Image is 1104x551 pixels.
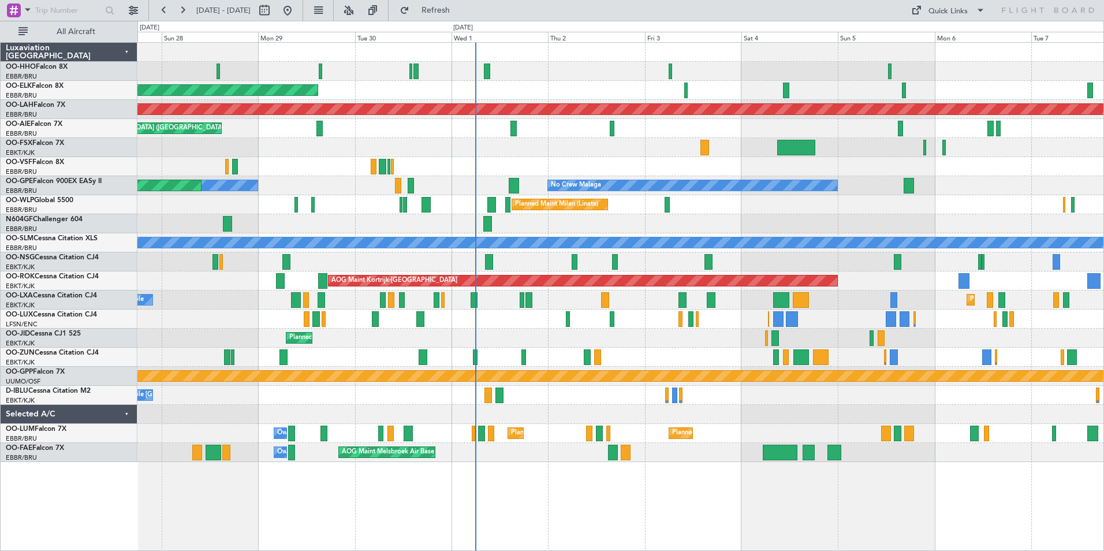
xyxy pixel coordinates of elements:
div: Sun 28 [162,32,258,42]
span: [DATE] - [DATE] [196,5,251,16]
span: OO-SLM [6,235,33,242]
a: D-IBLUCessna Citation M2 [6,388,91,394]
span: OO-GPE [6,178,33,185]
a: OO-HHOFalcon 8X [6,64,68,70]
a: OO-GPEFalcon 900EX EASy II [6,178,102,185]
a: OO-NSGCessna Citation CJ4 [6,254,99,261]
span: OO-LXA [6,292,33,299]
div: Sat 4 [741,32,838,42]
a: OO-ZUNCessna Citation CJ4 [6,349,99,356]
button: Quick Links [905,1,991,20]
div: Wed 1 [452,32,548,42]
a: OO-ELKFalcon 8X [6,83,64,90]
a: OO-ROKCessna Citation CJ4 [6,273,99,280]
span: OO-VSF [6,159,32,166]
div: Planned Maint [GEOGRAPHIC_DATA] ([GEOGRAPHIC_DATA] National) [672,425,881,442]
div: Mon 29 [258,32,355,42]
a: EBKT/KJK [6,301,35,310]
button: All Aircraft [13,23,125,41]
div: Mon 6 [935,32,1031,42]
span: OO-ZUN [6,349,35,356]
div: Tue 30 [355,32,452,42]
div: Thu 2 [548,32,644,42]
a: EBKT/KJK [6,358,35,367]
a: EBKT/KJK [6,148,35,157]
span: OO-WLP [6,197,34,204]
a: OO-SLMCessna Citation XLS [6,235,98,242]
a: EBBR/BRU [6,167,37,176]
span: OO-GPP [6,368,33,375]
a: OO-JIDCessna CJ1 525 [6,330,81,337]
span: OO-ROK [6,273,35,280]
div: Quick Links [928,6,968,17]
div: [DATE] [140,23,159,33]
a: OO-WLPGlobal 5500 [6,197,73,204]
button: Refresh [394,1,464,20]
div: Sun 5 [838,32,934,42]
a: OO-LXACessna Citation CJ4 [6,292,97,299]
div: AOG Maint Kortrijk-[GEOGRAPHIC_DATA] [331,272,457,289]
div: Owner Melsbroek Air Base [277,425,356,442]
span: N604GF [6,216,33,223]
a: OO-AIEFalcon 7X [6,121,62,128]
a: EBBR/BRU [6,110,37,119]
span: OO-ELK [6,83,32,90]
a: OO-VSFFalcon 8X [6,159,64,166]
a: EBKT/KJK [6,396,35,405]
a: EBBR/BRU [6,434,37,443]
a: OO-LUMFalcon 7X [6,426,66,433]
a: UUMO/OSF [6,377,40,386]
a: EBBR/BRU [6,91,37,100]
a: EBKT/KJK [6,282,35,291]
span: Refresh [412,6,460,14]
div: [DATE] [453,23,473,33]
span: OO-NSG [6,254,35,261]
div: No Crew Malaga [551,177,601,194]
div: Fri 3 [645,32,741,42]
a: OO-FSXFalcon 7X [6,140,64,147]
div: AOG Maint Melsbroek Air Base [342,444,434,461]
a: OO-FAEFalcon 7X [6,445,64,452]
input: Trip Number [35,2,102,19]
a: EBKT/KJK [6,339,35,348]
a: OO-GPPFalcon 7X [6,368,65,375]
a: OO-LUXCessna Citation CJ4 [6,311,97,318]
a: EBBR/BRU [6,244,37,252]
span: OO-LUM [6,426,35,433]
div: Planned Maint [GEOGRAPHIC_DATA] ([GEOGRAPHIC_DATA] National) [511,425,720,442]
span: OO-FSX [6,140,32,147]
a: EBBR/BRU [6,72,37,81]
span: OO-LAH [6,102,33,109]
span: All Aircraft [30,28,122,36]
div: Planned Maint Kortrijk-[GEOGRAPHIC_DATA] [289,329,424,347]
span: OO-AIE [6,121,31,128]
a: LFSN/ENC [6,320,38,329]
a: EBBR/BRU [6,129,37,138]
a: EBBR/BRU [6,206,37,214]
a: EBBR/BRU [6,225,37,233]
span: D-IBLU [6,388,28,394]
a: EBBR/BRU [6,187,37,195]
span: OO-LUX [6,311,33,318]
span: OO-JID [6,330,30,337]
span: OO-FAE [6,445,32,452]
div: Planned Maint Milan (Linate) [515,196,598,213]
a: EBKT/KJK [6,263,35,271]
a: OO-LAHFalcon 7X [6,102,65,109]
span: OO-HHO [6,64,36,70]
div: Owner Melsbroek Air Base [277,444,356,461]
a: EBBR/BRU [6,453,37,462]
a: N604GFChallenger 604 [6,216,83,223]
